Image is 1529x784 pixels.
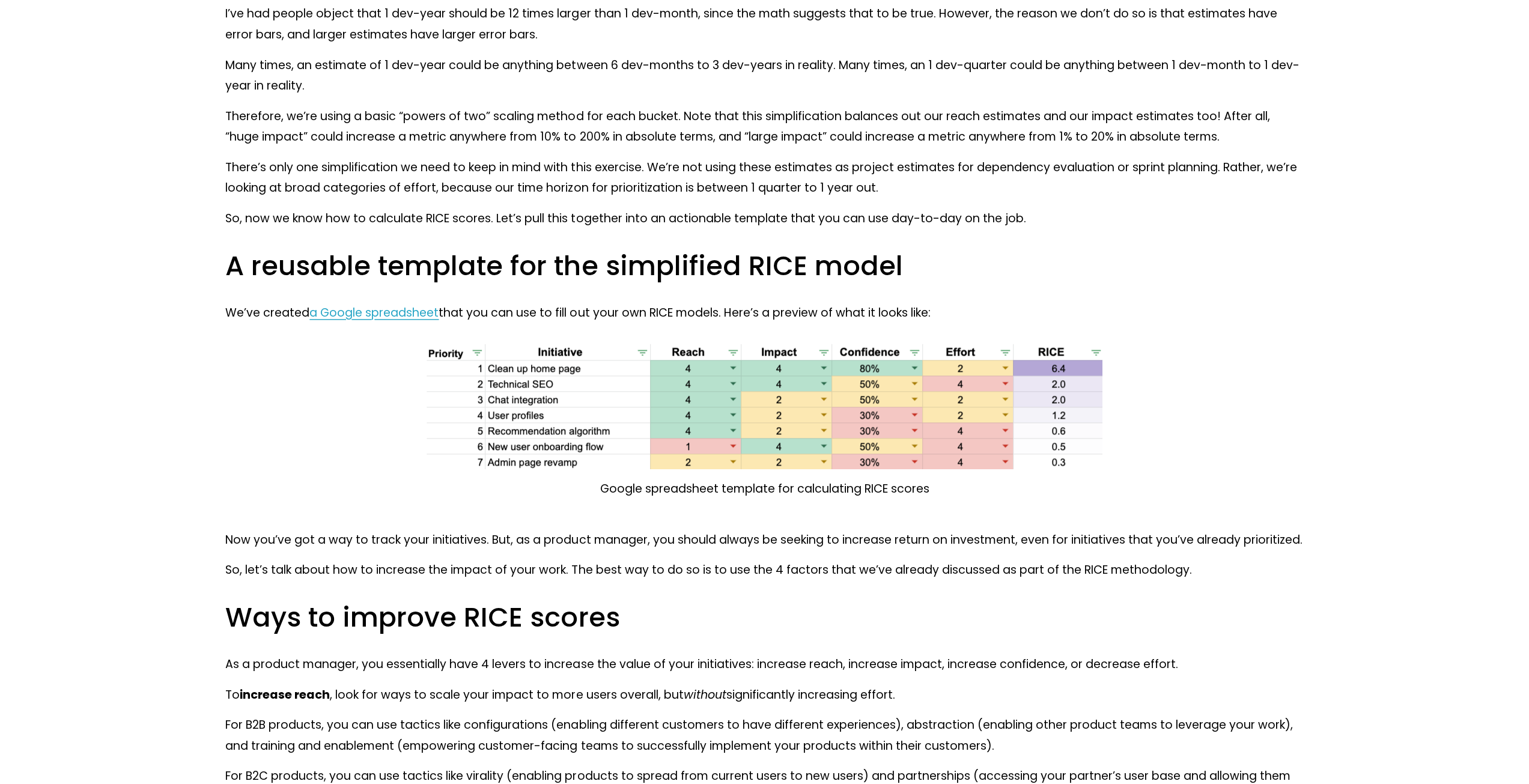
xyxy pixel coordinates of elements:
p: Therefore, we’re using a basic “powers of two” scaling method for each bucket. Note that this sim... [225,106,1303,148]
p: So, let’s talk about how to increase the impact of your work. The best way to do so is to use the... [225,560,1303,581]
h2: A reusable template for the simplified RICE model [225,249,1303,284]
em: without [683,687,726,703]
strong: increase reach [240,687,330,703]
p: I’ve had people object that 1 dev-year should be 12 times larger than 1 dev-month, since the math... [225,4,1303,45]
a: a Google spreadsheet [309,305,439,321]
p: There’s only one simplification we need to keep in mind with this exercise. We’re not using these... [225,157,1303,199]
p: We’ve created that you can use to fill out your own RICE models. Here’s a preview of what it look... [225,303,1303,324]
p: To , look for ways to scale your impact to more users overall, but significantly increasing effort. [225,685,1303,706]
h2: Ways to improve RICE scores [225,600,1303,635]
p: So, now we know how to calculate RICE scores. Let’s pull this together into an actionable templat... [225,208,1303,229]
p: For B2B products, you can use tactics like configurations (enabling different customers to have d... [225,715,1303,756]
p: Many times, an estimate of 1 dev-year could be anything between 6 dev-months to 3 dev-years in re... [225,55,1303,97]
p: Now you’ve got a way to track your initiatives. But, as a product manager, you should always be s... [225,530,1303,551]
p: As a product manager, you essentially have 4 levers to increase the value of your initiatives: in... [225,654,1303,675]
p: Google spreadsheet template for calculating RICE scores [427,479,1102,500]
